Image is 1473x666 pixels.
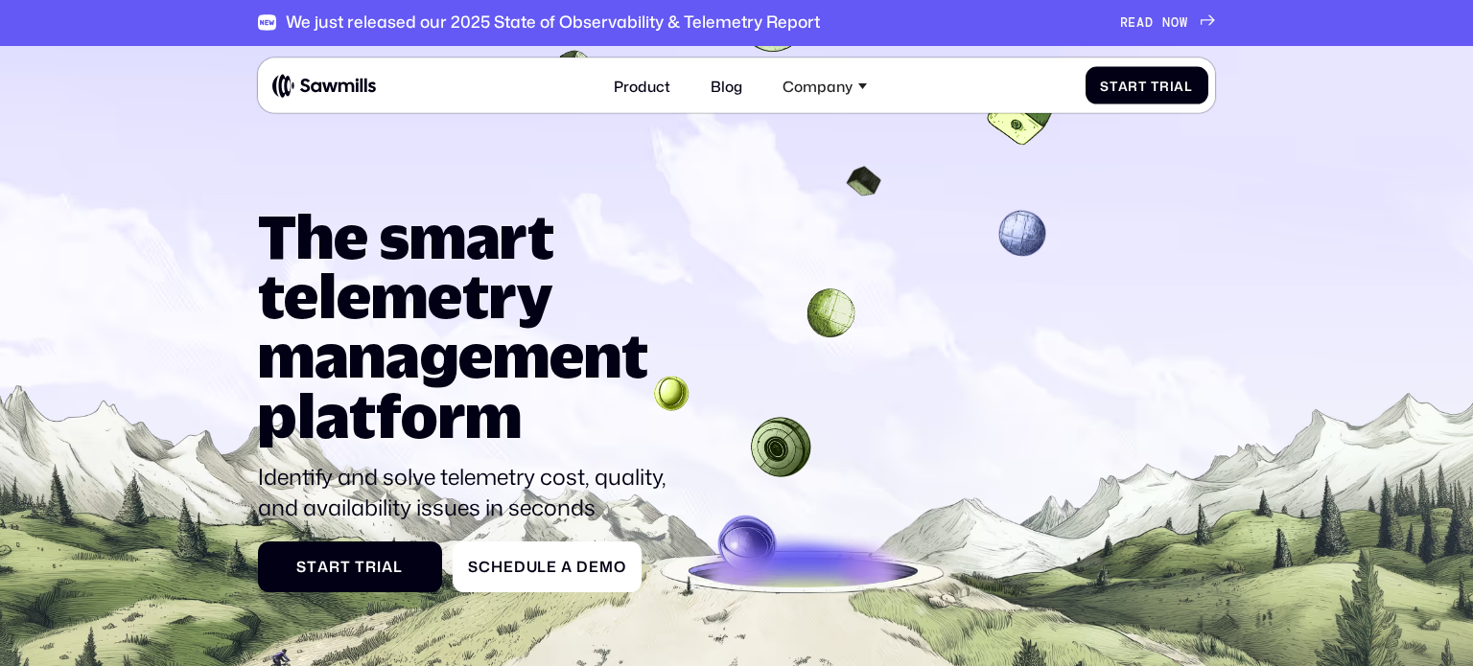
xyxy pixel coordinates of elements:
div: Company [783,77,853,94]
span: O [1171,15,1180,31]
span: o [614,558,626,575]
span: e [547,558,557,575]
span: a [382,558,393,575]
span: t [1110,78,1118,93]
span: i [377,558,382,575]
span: t [307,558,317,575]
span: a [317,558,329,575]
span: t [340,558,351,575]
span: e [589,558,599,575]
span: m [599,558,614,575]
span: r [1128,78,1138,93]
a: Product [602,66,681,105]
span: r [329,558,340,575]
span: D [576,558,589,575]
p: Identify and solve telemetry cost, quality, and availability issues in seconds [258,461,685,523]
div: Company [772,66,878,105]
span: T [355,558,365,575]
span: D [1145,15,1154,31]
span: i [1170,78,1175,93]
a: READNOW [1120,15,1216,31]
span: l [1184,78,1193,93]
a: Blog [699,66,753,105]
span: R [1120,15,1129,31]
span: S [468,558,479,575]
span: S [1100,78,1110,93]
span: a [1118,78,1129,93]
span: a [1174,78,1184,93]
span: r [1159,78,1170,93]
a: ScheduleaDemo [453,541,641,592]
span: l [537,558,547,575]
span: N [1162,15,1171,31]
span: t [1138,78,1147,93]
a: StartTrial [258,541,442,592]
span: A [1136,15,1145,31]
div: We just released our 2025 State of Observability & Telemetry Report [286,12,820,33]
span: e [503,558,514,575]
span: T [1151,78,1159,93]
span: d [514,558,526,575]
span: S [296,558,307,575]
span: a [561,558,573,575]
span: h [491,558,503,575]
span: c [479,558,491,575]
span: W [1180,15,1188,31]
span: u [526,558,538,575]
span: l [393,558,403,575]
h1: The smart telemetry management platform [258,206,685,445]
a: StartTrial [1086,67,1208,104]
span: r [365,558,377,575]
span: E [1128,15,1136,31]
